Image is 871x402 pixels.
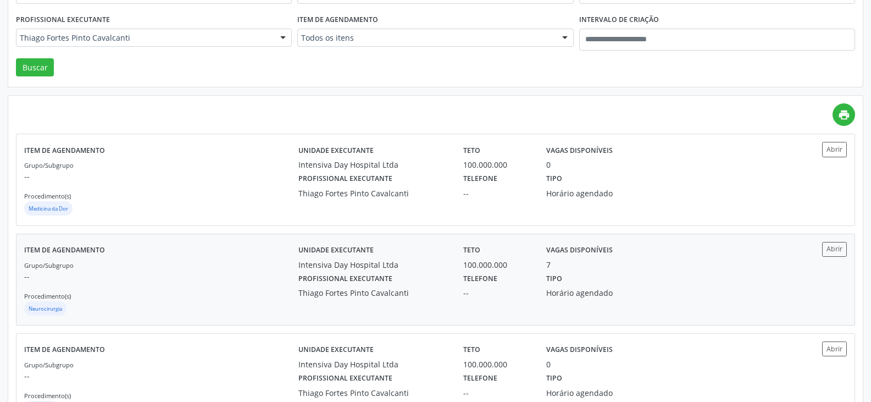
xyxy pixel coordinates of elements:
p: -- [24,370,298,382]
label: Tipo [546,370,562,387]
i: print [838,109,850,121]
small: Procedimento(s) [24,392,71,400]
small: Medicina da Dor [29,205,68,212]
p: -- [24,170,298,182]
span: Todos os itens [301,32,551,43]
button: Buscar [16,58,54,77]
label: Profissional executante [298,271,392,288]
p: -- [24,271,298,282]
div: Intensiva Day Hospital Ltda [298,359,448,370]
small: Procedimento(s) [24,192,71,200]
label: Profissional executante [298,170,392,188]
label: Item de agendamento [24,242,105,259]
div: Horário agendado [546,287,654,299]
a: print [833,103,855,126]
label: Item de agendamento [297,12,378,29]
div: 0 [546,359,551,370]
label: Vagas disponíveis [546,342,613,359]
label: Item de agendamento [24,342,105,359]
label: Profissional executante [298,370,392,387]
label: Unidade executante [298,242,374,259]
label: Unidade executante [298,142,374,159]
small: Grupo/Subgrupo [24,161,74,169]
button: Abrir [822,242,847,257]
div: Thiago Fortes Pinto Cavalcanti [298,188,448,199]
div: 7 [546,259,551,271]
label: Telefone [463,271,497,288]
div: 100.000.000 [463,359,530,370]
label: Telefone [463,370,497,387]
label: Vagas disponíveis [546,142,613,159]
label: Teto [463,142,480,159]
span: Thiago Fortes Pinto Cavalcanti [20,32,269,43]
div: Intensiva Day Hospital Ltda [298,259,448,271]
label: Teto [463,342,480,359]
button: Abrir [822,142,847,157]
div: -- [463,287,530,299]
label: Item de agendamento [24,142,105,159]
div: 0 [546,159,551,170]
small: Grupo/Subgrupo [24,261,74,269]
div: Thiago Fortes Pinto Cavalcanti [298,387,448,399]
div: Intensiva Day Hospital Ltda [298,159,448,170]
div: Horário agendado [546,387,654,399]
label: Telefone [463,170,497,188]
label: Tipo [546,170,562,188]
div: 100.000.000 [463,159,530,170]
label: Tipo [546,271,562,288]
label: Teto [463,242,480,259]
div: -- [463,188,530,199]
div: 100.000.000 [463,259,530,271]
small: Grupo/Subgrupo [24,361,74,369]
label: Profissional executante [16,12,110,29]
div: Thiago Fortes Pinto Cavalcanti [298,287,448,299]
div: -- [463,387,530,399]
small: Neurocirurgia [29,305,62,312]
label: Vagas disponíveis [546,242,613,259]
div: Horário agendado [546,188,654,199]
button: Abrir [822,342,847,356]
label: Intervalo de criação [579,12,659,29]
small: Procedimento(s) [24,292,71,300]
label: Unidade executante [298,342,374,359]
